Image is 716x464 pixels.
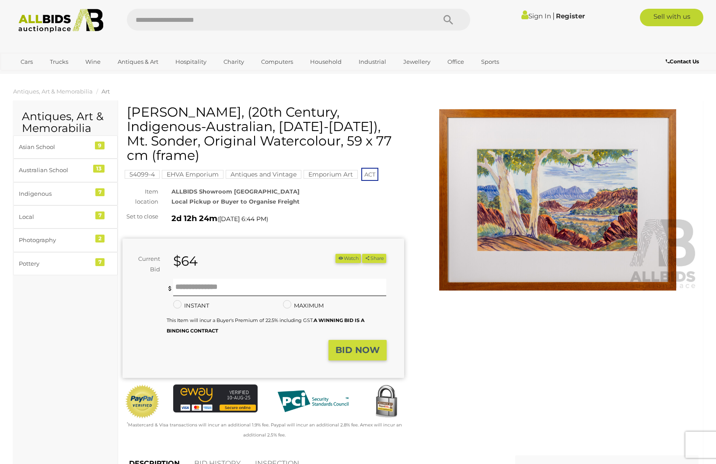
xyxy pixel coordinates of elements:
a: Hospitality [170,55,212,69]
a: Antiques & Art [112,55,164,69]
a: Sell with us [640,9,703,26]
div: Pottery [19,259,91,269]
a: Household [304,55,347,69]
div: Indigenous [19,189,91,199]
span: ACT [361,168,378,181]
mark: Antiques and Vintage [226,170,301,179]
strong: ALLBIDS Showroom [GEOGRAPHIC_DATA] [171,188,300,195]
strong: 2d 12h 24m [171,214,217,223]
a: Antiques and Vintage [226,171,301,178]
a: Art [101,88,110,95]
img: Allbids.com.au [14,9,108,33]
div: Current Bid [122,254,167,274]
h2: Antiques, Art & Memorabilia [22,111,109,135]
mark: 54099-4 [125,170,160,179]
small: This Item will incur a Buyer's Premium of 22.5% including GST. [167,317,364,333]
a: Photography 2 [13,229,118,252]
div: Australian School [19,165,91,175]
strong: $64 [173,253,198,269]
button: Share [362,254,386,263]
a: Australian School 13 [13,159,118,182]
div: Asian School [19,142,91,152]
mark: EHVA Emporium [162,170,224,179]
div: 7 [95,211,105,219]
div: 7 [95,188,105,196]
div: Photography [19,235,91,245]
button: Search [426,9,470,31]
a: Antiques, Art & Memorabilia [13,88,93,95]
a: Register [556,12,585,20]
div: Local [19,212,91,222]
a: Trucks [44,55,74,69]
h1: [PERSON_NAME], (20th Century, Indigenous-Australian, [DATE]-[DATE]), Mt. Sonder, Original Waterco... [127,105,402,163]
a: Sports [475,55,505,69]
button: Watch [335,254,361,263]
a: Contact Us [666,57,701,66]
a: Industrial [353,55,392,69]
small: Mastercard & Visa transactions will incur an additional 1.9% fee. Paypal will incur an additional... [127,422,402,438]
span: ( ) [217,215,268,222]
mark: Emporium Art [304,170,358,179]
span: | [552,11,555,21]
label: MAXIMUM [283,301,324,311]
a: Jewellery [398,55,436,69]
a: EHVA Emporium [162,171,224,178]
a: Computers [255,55,299,69]
a: Emporium Art [304,171,358,178]
strong: Local Pickup or Buyer to Organise Freight [171,198,300,205]
div: Set to close [116,211,165,222]
div: 7 [95,258,105,266]
a: [GEOGRAPHIC_DATA] [15,69,88,83]
img: eWAY Payment Gateway [173,384,258,412]
a: Wine [80,55,106,69]
label: INSTANT [173,301,209,311]
a: Charity [218,55,250,69]
b: A WINNING BID IS A BINDING CONTRACT [167,317,364,333]
a: 54099-4 [125,171,160,178]
a: Indigenous 7 [13,182,118,205]
img: Official PayPal Seal [125,384,160,419]
div: 9 [95,142,105,149]
div: 13 [93,165,105,173]
img: Hilary Wirra, (20th Century, Indigenous-Australian, 1956-2023), Mt. Sonder, Original Watercolour,... [417,109,699,291]
a: Office [442,55,470,69]
span: [DATE] 6:44 PM [219,215,266,223]
a: Pottery 7 [13,252,118,275]
a: Local 7 [13,205,118,229]
li: Watch this item [335,254,361,263]
a: Cars [15,55,38,69]
strong: BID NOW [335,345,380,355]
div: 2 [95,235,105,242]
a: Sign In [521,12,551,20]
b: Contact Us [666,58,699,65]
img: Secured by Rapid SSL [369,384,404,419]
div: Item location [116,187,165,207]
img: PCI DSS compliant [271,384,355,418]
button: BID NOW [328,340,387,360]
a: Asian School 9 [13,135,118,159]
